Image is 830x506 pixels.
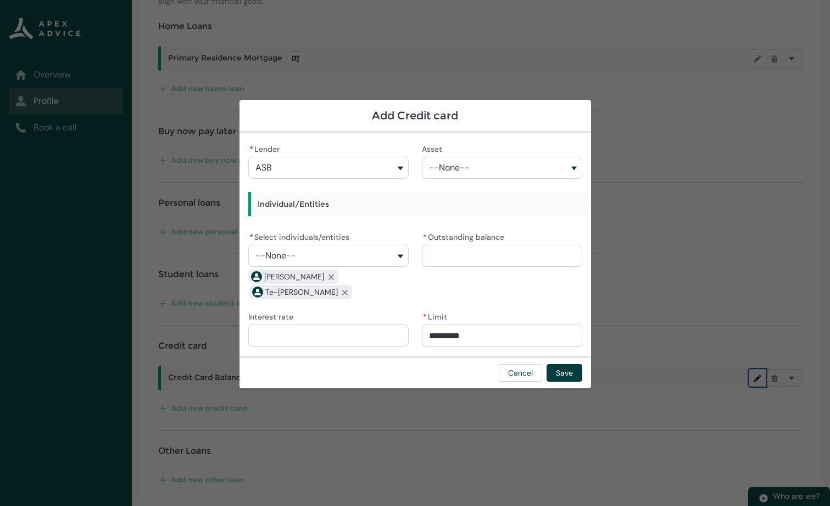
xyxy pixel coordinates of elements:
span: Justin Nel [264,271,324,283]
abbr: required [423,232,427,242]
button: Remove Justin Nel [324,269,338,284]
span: --None-- [255,251,296,261]
label: Limit [422,309,452,322]
button: Cancel [499,364,542,382]
button: Asset [422,157,582,179]
span: --None-- [429,163,470,173]
label: Lender [248,141,284,155]
button: Remove Te-Arra Nel [338,285,352,299]
span: ASB [255,163,272,173]
label: Select individuals/entities [248,229,354,243]
label: Interest rate [248,309,298,322]
h1: Add Credit card [248,109,582,123]
abbr: required [249,232,253,242]
button: Select individuals/entities [248,245,409,267]
abbr: required [249,144,253,154]
button: Save [547,364,582,382]
abbr: required [423,312,427,322]
label: Outstanding balance [422,229,509,243]
h3: Individual/Entities [248,192,829,216]
span: Te-Arra Nel [265,287,338,298]
label: Asset [422,141,447,155]
button: Lender [248,157,409,179]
